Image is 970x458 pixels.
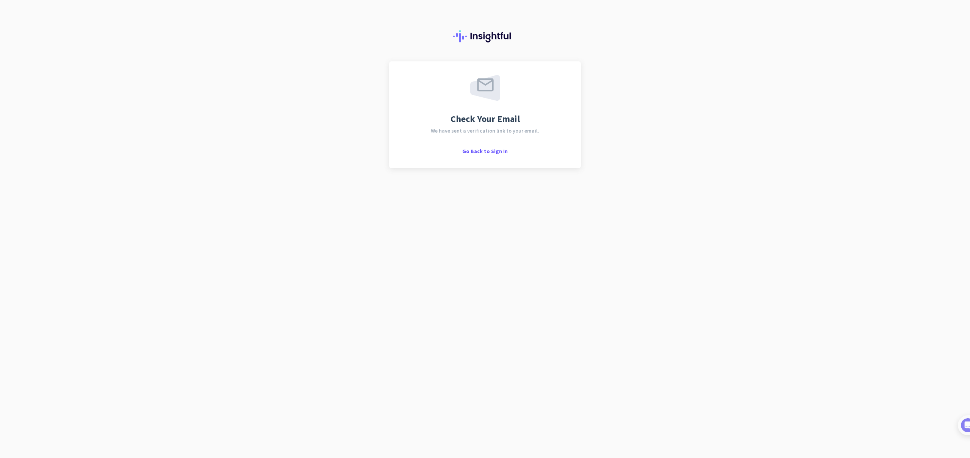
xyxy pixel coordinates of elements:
[451,114,520,123] span: Check Your Email
[462,148,508,155] span: Go Back to Sign In
[431,128,539,133] span: We have sent a verification link to your email.
[470,75,500,101] img: email-sent
[453,30,517,42] img: Insightful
